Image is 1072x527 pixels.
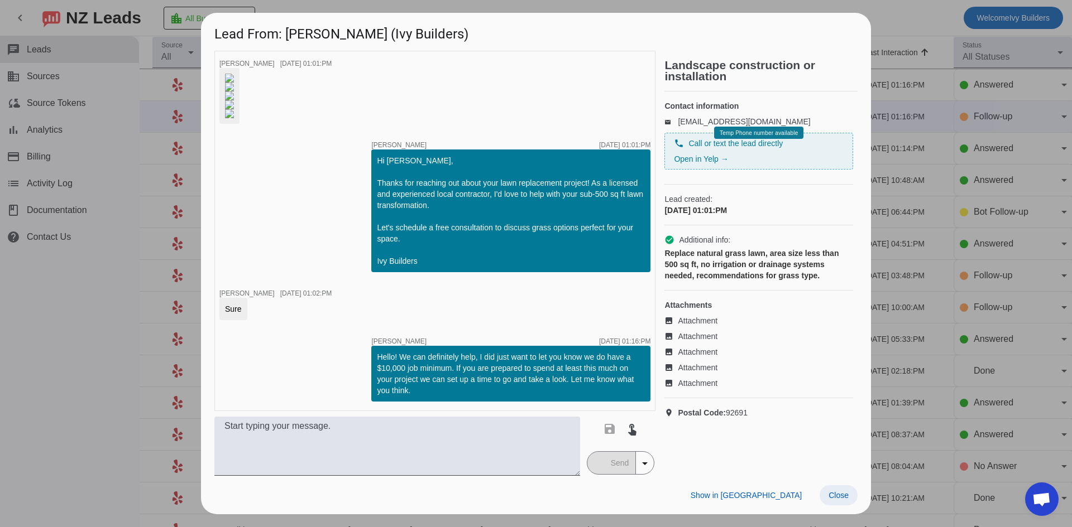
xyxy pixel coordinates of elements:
mat-icon: email [664,119,678,124]
strong: Postal Code: [678,408,726,417]
span: Attachment [678,346,717,357]
button: Close [820,485,858,505]
div: Hi [PERSON_NAME], Thanks for reaching out about your lawn replacement project! As a licensed and ... [377,155,645,267]
span: [PERSON_NAME] [371,142,427,148]
span: [PERSON_NAME] [219,289,275,297]
span: Attachment [678,315,717,326]
div: [DATE] 01:01:PM [280,60,332,67]
a: Open in Yelp → [674,154,728,163]
mat-icon: location_on [664,408,678,417]
div: Replace natural grass lawn, area size less than 500 sq ft, no irrigation or drainage systems need... [664,248,853,281]
span: [PERSON_NAME] [219,60,275,67]
a: Attachment [664,331,853,342]
a: Attachment [664,362,853,373]
h4: Attachments [664,299,853,311]
mat-icon: image [664,347,678,356]
span: 92691 [678,407,748,418]
button: Show in [GEOGRAPHIC_DATA] [682,485,811,505]
div: Sure [225,303,242,315]
span: Show in [GEOGRAPHIC_DATA] [691,491,802,500]
span: Close [829,491,849,500]
a: [EMAIL_ADDRESS][DOMAIN_NAME] [678,117,810,126]
h4: Contact information [664,100,853,112]
span: Lead created: [664,194,853,205]
mat-icon: check_circle [664,235,674,245]
span: [PERSON_NAME] [371,338,427,345]
span: Call or text the lead directly [688,138,783,149]
span: Temp Phone number available [720,130,798,136]
mat-icon: arrow_drop_down [638,457,652,470]
h1: Lead From: [PERSON_NAME] (Ivy Builders) [201,13,871,50]
span: Additional info: [679,234,730,245]
img: xHZHfoBUOpXaTEU1Eexh7A [225,74,234,83]
h2: Landscape construction or installation [664,60,858,82]
mat-icon: image [664,379,678,388]
mat-icon: image [664,316,678,325]
a: Attachment [664,315,853,326]
img: AzaBTdNo0FzXzOx8dQKDog [225,100,234,109]
img: BUCmkmD9zYLH9N55eIeeig [225,83,234,91]
div: [DATE] 01:02:PM [280,290,332,297]
mat-icon: phone [674,138,684,148]
a: Attachment [664,378,853,389]
span: Attachment [678,331,717,342]
div: [DATE] 01:01:PM [664,205,853,216]
div: Hello! We can definitely help, I did just want to let you know we do have a $10,000 job minimum. ... [377,351,645,396]
mat-icon: touch_app [625,422,639,436]
div: [DATE] 01:16:PM [599,338,650,345]
mat-icon: image [664,332,678,341]
span: Attachment [678,378,717,389]
div: [DATE] 01:01:PM [599,142,650,148]
img: sndloQAwXrS0Fy_4nMqByg [225,91,234,100]
img: lycc4bgzLNNyrkTuPnfqXQ [225,109,234,118]
span: Attachment [678,362,717,373]
a: Attachment [664,346,853,357]
mat-icon: image [664,363,678,372]
div: Open chat [1025,482,1059,516]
